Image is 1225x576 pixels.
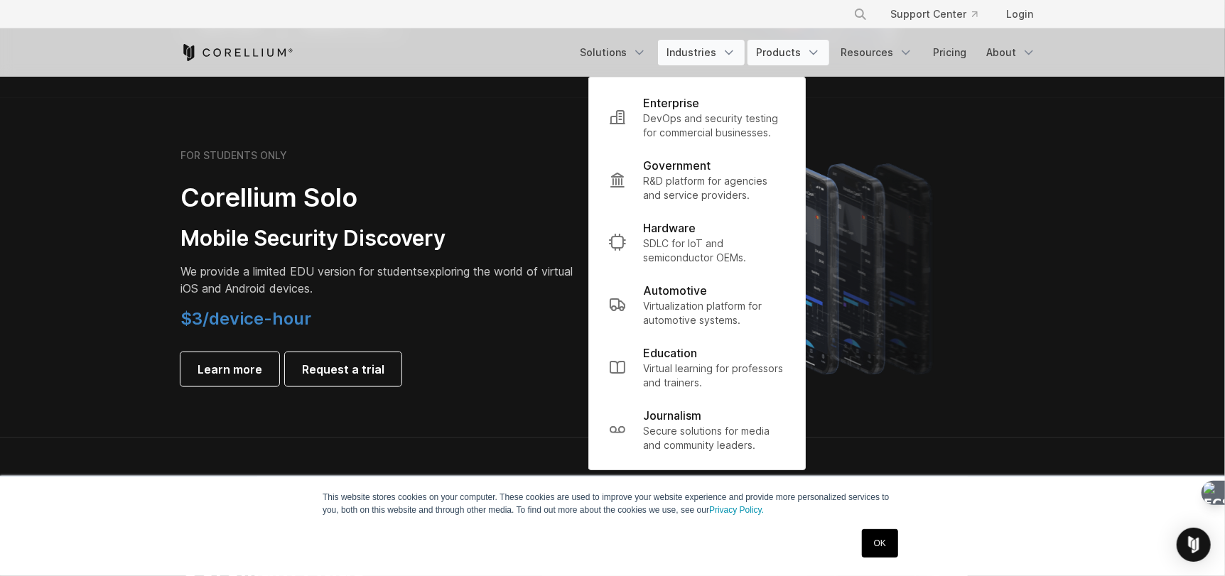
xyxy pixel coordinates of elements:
h6: FOR STUDENTS ONLY [180,149,287,162]
button: Search [848,1,873,27]
a: OK [862,529,898,558]
p: Enterprise [643,94,699,112]
a: Corellium Home [180,44,293,61]
a: Resources [832,40,922,65]
a: Journalism Secure solutions for media and community leaders. [598,398,797,461]
p: Education [643,344,697,362]
a: Products [748,40,829,65]
a: Government R&D platform for agencies and service providers. [598,148,797,211]
span: $3/device-hour [180,308,311,329]
h3: Mobile Security Discovery [180,225,578,252]
p: Hardware [643,219,696,237]
div: Navigation Menu [836,1,1045,27]
a: Industries [658,40,745,65]
a: Solutions [571,40,655,65]
p: R&D platform for agencies and service providers. [643,174,785,202]
p: SDLC for IoT and semiconductor OEMs. [643,237,785,265]
a: Automotive Virtualization platform for automotive systems. [598,273,797,336]
p: exploring the world of virtual iOS and Android devices. [180,263,578,297]
a: About [978,40,1045,65]
span: Request a trial [302,361,384,378]
span: Learn more [198,361,262,378]
a: Learn more [180,352,279,386]
img: A lineup of four iPhone models becoming more gradient and blurred [706,143,966,392]
a: Hardware SDLC for IoT and semiconductor OEMs. [598,211,797,273]
h2: Corellium Solo [180,182,578,214]
p: Journalism [643,407,701,424]
a: Education Virtual learning for professors and trainers. [598,336,797,398]
p: DevOps and security testing for commercial businesses. [643,112,785,140]
a: Pricing [924,40,975,65]
a: Privacy Policy. [709,505,764,515]
span: We provide a limited EDU version for students [180,264,423,278]
div: Open Intercom Messenger [1177,528,1211,562]
p: Virtual learning for professors and trainers. [643,362,785,390]
p: Secure solutions for media and community leaders. [643,424,785,452]
p: This website stores cookies on your computer. These cookies are used to improve your website expe... [323,491,902,516]
a: Request a trial [285,352,401,386]
a: Login [995,1,1045,27]
a: Enterprise DevOps and security testing for commercial businesses. [598,86,797,148]
a: Support Center [879,1,989,27]
p: Automotive [643,282,707,299]
p: Virtualization platform for automotive systems. [643,299,785,327]
p: Government [643,157,711,174]
div: Navigation Menu [571,40,1045,65]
